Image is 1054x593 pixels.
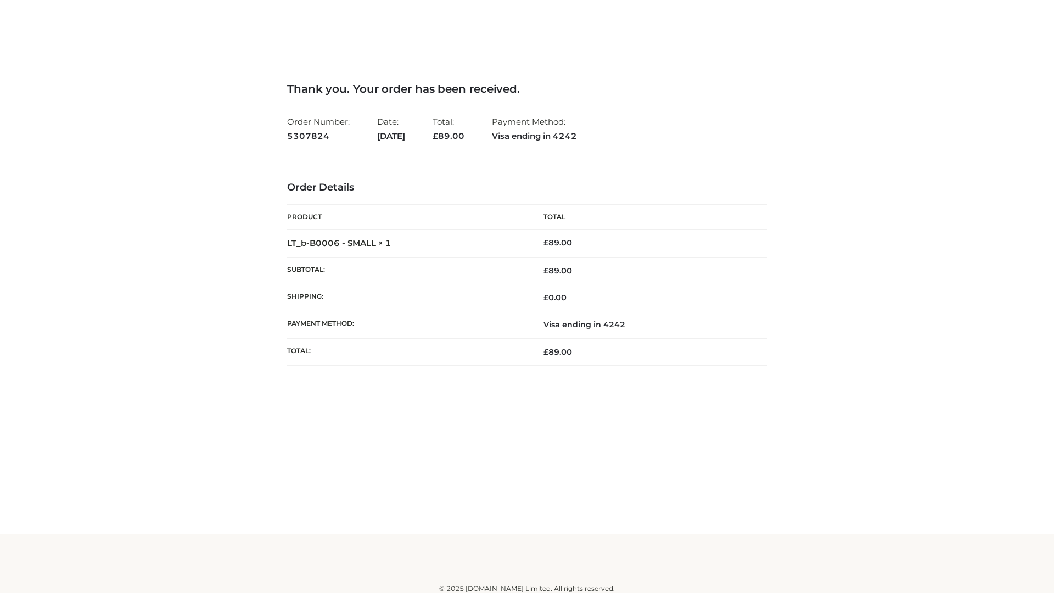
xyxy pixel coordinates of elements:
strong: × 1 [378,238,391,248]
span: 89.00 [433,131,464,141]
bdi: 0.00 [543,293,567,303]
bdi: 89.00 [543,238,572,248]
span: £ [543,238,548,248]
th: Subtotal: [287,257,527,284]
th: Product [287,205,527,230]
span: £ [543,347,548,357]
th: Total [527,205,767,230]
span: £ [433,131,438,141]
a: LT_b-B0006 - SMALL [287,238,376,248]
strong: [DATE] [377,129,405,143]
li: Total: [433,112,464,146]
strong: Visa ending in 4242 [492,129,577,143]
span: £ [543,293,548,303]
th: Total: [287,338,527,365]
th: Payment method: [287,311,527,338]
strong: 5307824 [287,129,350,143]
td: Visa ending in 4242 [527,311,767,338]
li: Date: [377,112,405,146]
span: 89.00 [543,266,572,276]
h3: Order Details [287,182,767,194]
span: £ [543,266,548,276]
h3: Thank you. Your order has been received. [287,82,767,96]
span: 89.00 [543,347,572,357]
th: Shipping: [287,284,527,311]
li: Payment Method: [492,112,577,146]
li: Order Number: [287,112,350,146]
